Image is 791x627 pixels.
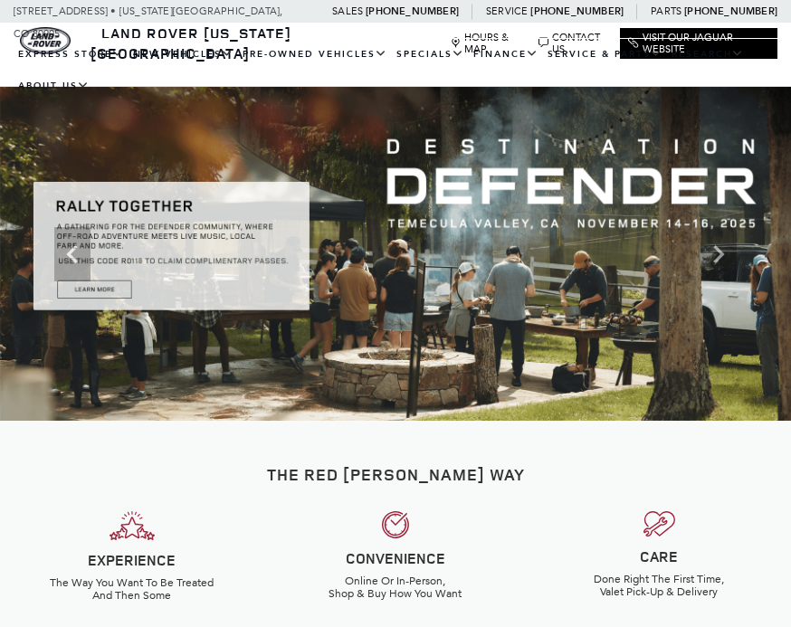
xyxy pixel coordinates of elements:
a: [PHONE_NUMBER] [366,5,459,18]
h6: Done Right The First Time, Valet Pick-Up & Delivery [541,574,777,597]
a: About Us [14,71,94,102]
a: Specials [392,39,469,71]
a: land-rover [20,27,71,54]
a: Research [667,39,748,71]
a: [STREET_ADDRESS] • [US_STATE][GEOGRAPHIC_DATA], CO 80905 [14,5,282,40]
a: Pre-Owned Vehicles [238,39,392,71]
a: Contact Us [538,32,612,55]
h6: Online Or In-Person, Shop & Buy How You Want [277,575,513,599]
img: Land Rover [20,27,71,54]
a: New Vehicles [129,39,238,71]
a: [PHONE_NUMBER] [684,5,777,18]
a: Service & Parts [543,39,667,71]
a: Finance [469,39,543,71]
strong: CARE [640,546,678,566]
a: Visit Our Jaguar Website [628,32,769,55]
strong: CONVENIENCE [346,548,445,568]
h6: The Way You Want To Be Treated And Then Some [14,577,250,601]
h2: The Red [PERSON_NAME] Way [14,466,777,484]
a: Hours & Map [451,32,529,55]
a: [PHONE_NUMBER] [530,5,624,18]
a: Land Rover [US_STATE][GEOGRAPHIC_DATA] [91,24,291,63]
nav: Main Navigation [14,39,777,102]
strong: EXPERIENCE [88,550,176,570]
a: EXPRESS STORE [14,39,129,71]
